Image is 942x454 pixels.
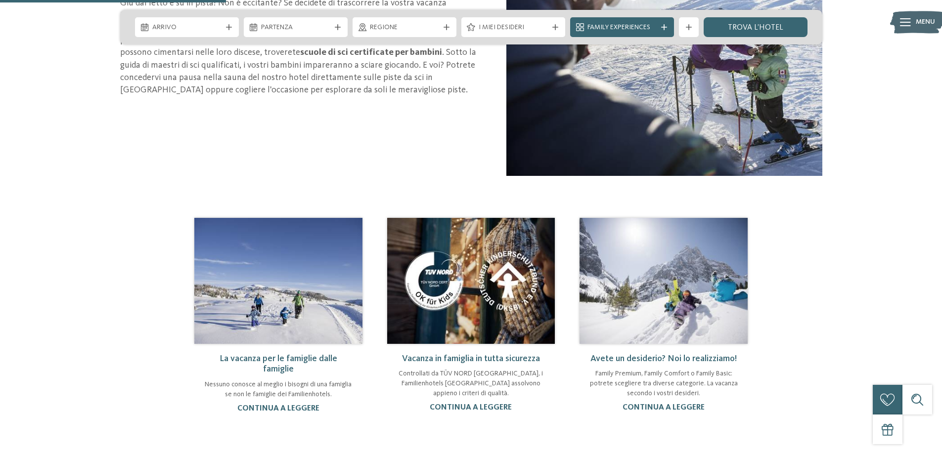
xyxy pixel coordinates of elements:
span: I miei desideri [479,23,548,33]
a: trova l’hotel [704,17,807,37]
img: Hotel sulle piste da sci per bambini: divertimento senza confini [580,218,748,343]
span: Family Experiences [587,23,657,33]
a: Vacanza in famiglia in tutta sicurezza [402,354,540,363]
p: Nessuno conosce al meglio i bisogni di una famiglia se non le famiglie dei Familienhotels. [204,380,353,399]
p: Controllati da TÜV NORD [GEOGRAPHIC_DATA], i Familienhotels [GEOGRAPHIC_DATA] assolvono appieno i... [397,369,545,398]
a: continua a leggere [623,404,705,412]
a: continua a leggere [430,404,512,412]
p: Family Premium, Family Comfort o Family Basic: potrete scegliere tra diverse categorie. La vacanz... [589,369,738,398]
a: continua a leggere [237,405,319,413]
strong: scuole di sci certificate per bambini [300,48,442,57]
span: Arrivo [152,23,222,33]
a: Avete un desiderio? Noi lo realizziamo! [590,354,737,363]
img: Hotel sulle piste da sci per bambini: divertimento senza confini [387,218,555,343]
a: La vacanza per le famiglie dalle famiglie [220,354,337,374]
span: Regione [370,23,439,33]
span: Partenza [261,23,330,33]
img: Hotel sulle piste da sci per bambini: divertimento senza confini [194,218,362,343]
